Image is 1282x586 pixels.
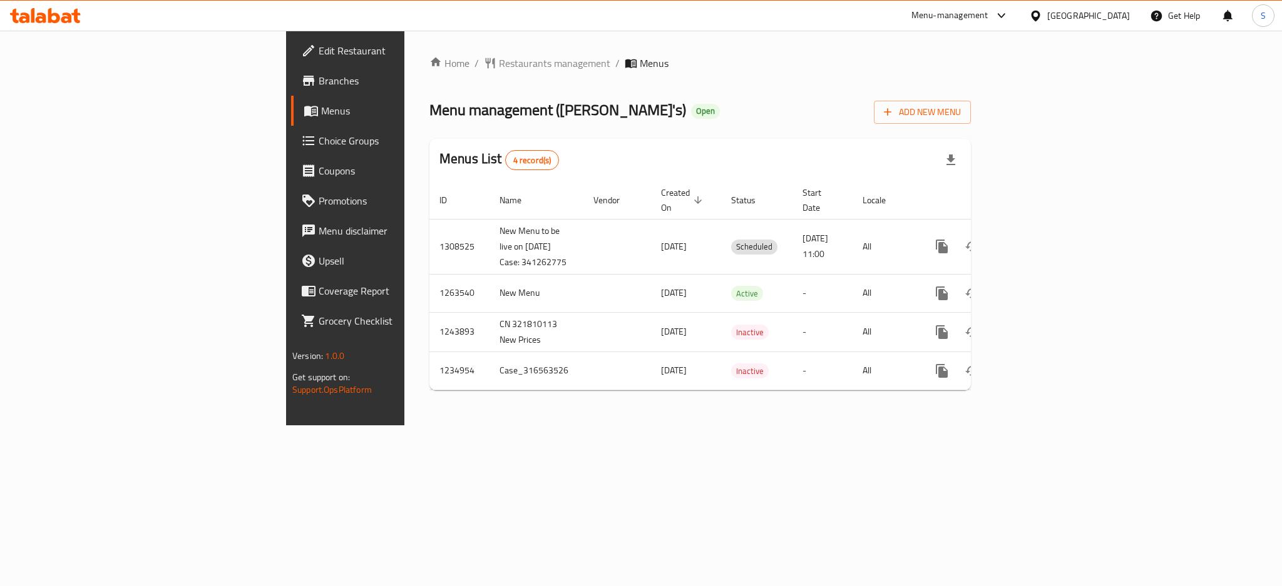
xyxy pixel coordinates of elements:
[292,381,372,398] a: Support.OpsPlatform
[803,185,838,215] span: Start Date
[853,219,917,274] td: All
[661,238,687,255] span: [DATE]
[325,348,344,364] span: 1.0.0
[439,193,463,208] span: ID
[927,356,957,386] button: more
[319,253,490,268] span: Upsell
[319,283,490,298] span: Coverage Report
[429,56,971,71] nav: breadcrumb
[936,145,966,175] div: Export file
[319,313,490,328] span: Grocery Checklist
[291,96,500,126] a: Menus
[429,181,1057,390] table: enhanced table
[731,364,769,378] span: Inactive
[291,306,500,336] a: Grocery Checklist
[319,43,490,58] span: Edit Restaurant
[291,156,500,186] a: Coupons
[319,73,490,88] span: Branches
[291,186,500,216] a: Promotions
[319,193,490,208] span: Promotions
[731,286,763,301] div: Active
[731,193,772,208] span: Status
[853,351,917,390] td: All
[661,185,706,215] span: Created On
[484,56,610,71] a: Restaurants management
[500,193,538,208] span: Name
[957,317,987,347] button: Change Status
[853,312,917,351] td: All
[490,219,583,274] td: New Menu to be live on [DATE] Case: 341262775
[731,240,777,255] div: Scheduled
[439,149,559,170] h2: Menus List
[291,246,500,276] a: Upsell
[792,312,853,351] td: -
[792,351,853,390] td: -
[731,240,777,254] span: Scheduled
[292,369,350,385] span: Get support on:
[1047,9,1130,23] div: [GEOGRAPHIC_DATA]
[917,181,1057,220] th: Actions
[319,223,490,238] span: Menu disclaimer
[490,274,583,312] td: New Menu
[615,56,620,71] li: /
[291,66,500,96] a: Branches
[321,103,490,118] span: Menus
[957,231,987,261] button: Change Status
[927,317,957,347] button: more
[319,163,490,178] span: Coupons
[691,106,720,116] span: Open
[884,104,961,120] span: Add New Menu
[319,133,490,148] span: Choice Groups
[874,101,971,124] button: Add New Menu
[731,286,763,301] span: Active
[292,348,323,364] span: Version:
[505,150,560,170] div: Total records count
[499,56,610,71] span: Restaurants management
[506,154,559,166] span: 4 record(s)
[429,96,686,124] span: Menu management ( [PERSON_NAME]'s )
[803,230,828,262] span: [DATE] 11:00
[593,193,636,208] span: Vendor
[792,274,853,312] td: -
[911,8,988,23] div: Menu-management
[1261,9,1266,23] span: S
[490,351,583,390] td: Case_316563526
[661,285,687,301] span: [DATE]
[957,278,987,308] button: Change Status
[691,104,720,119] div: Open
[863,193,902,208] span: Locale
[490,312,583,351] td: CN 321810113 New Prices
[661,362,687,378] span: [DATE]
[661,323,687,340] span: [DATE]
[927,231,957,261] button: more
[853,274,917,312] td: All
[957,356,987,386] button: Change Status
[640,56,669,71] span: Menus
[291,276,500,306] a: Coverage Report
[927,278,957,308] button: more
[291,216,500,246] a: Menu disclaimer
[291,126,500,156] a: Choice Groups
[291,36,500,66] a: Edit Restaurant
[731,325,769,340] span: Inactive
